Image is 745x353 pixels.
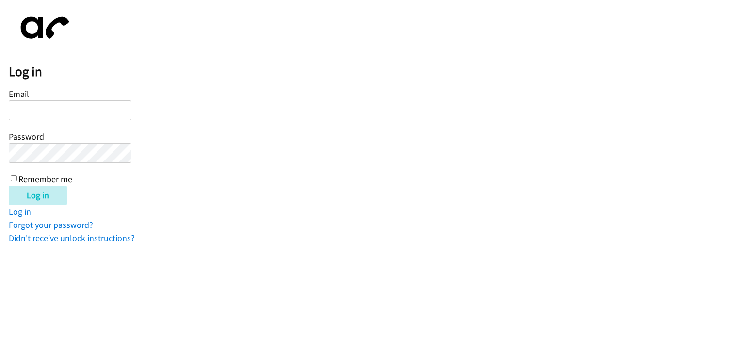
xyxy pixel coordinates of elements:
label: Email [9,88,29,99]
input: Log in [9,186,67,205]
a: Forgot your password? [9,219,93,230]
a: Log in [9,206,31,217]
a: Didn't receive unlock instructions? [9,232,135,243]
label: Remember me [18,174,72,185]
label: Password [9,131,44,142]
h2: Log in [9,64,745,80]
img: aphone-8a226864a2ddd6a5e75d1ebefc011f4aa8f32683c2d82f3fb0802fe031f96514.svg [9,9,77,47]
